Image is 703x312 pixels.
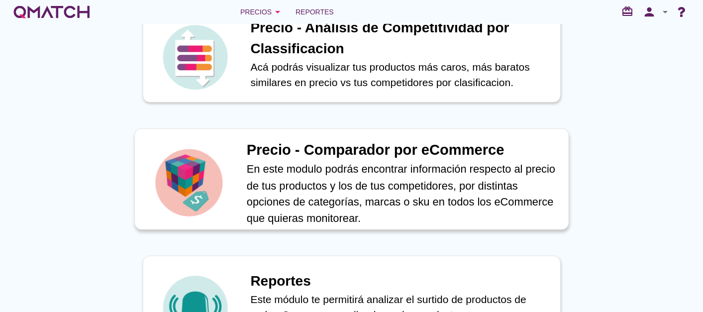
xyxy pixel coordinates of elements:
a: white-qmatch-logo [12,2,92,22]
a: Reportes [292,2,338,22]
h1: Precio - Comparador por eCommerce [246,139,558,161]
i: arrow_drop_down [659,6,671,18]
button: Precios [232,2,292,22]
img: icon [160,22,230,92]
img: icon [152,146,225,219]
i: redeem [621,5,637,17]
a: iconPrecio - Comparador por eCommerceEn este modulo podrás encontrar información respecto al prec... [129,130,575,228]
div: Precios [240,6,284,18]
p: En este modulo podrás encontrar información respecto al precio de tus productos y los de tus comp... [246,161,558,226]
i: person [639,5,659,19]
a: iconPrecio - Análisis de Competitividad por ClassificacionAcá podrás visualizar tus productos más... [129,5,575,103]
p: Acá podrás visualizar tus productos más caros, más baratos similares en precio vs tus competidore... [251,59,550,91]
h1: Reportes [251,271,550,292]
i: arrow_drop_down [272,6,284,18]
span: Reportes [296,6,334,18]
h1: Precio - Análisis de Competitividad por Classificacion [251,17,550,59]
